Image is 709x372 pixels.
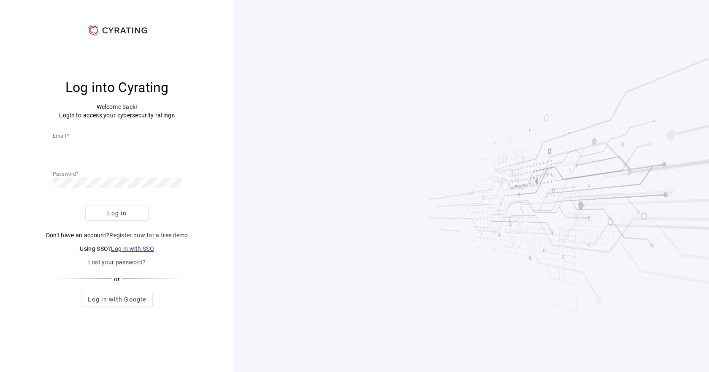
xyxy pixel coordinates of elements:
[111,245,154,252] a: Log in with SSO
[46,79,188,96] h3: Log into Cyrating
[46,244,188,253] p: Using SSO?
[88,295,146,304] span: Log in with Google
[107,209,127,217] span: Log in
[102,27,147,33] g: CYRATING
[52,275,182,283] div: or
[46,231,188,239] p: Don't have an account?
[109,232,188,239] a: Register now for a free demo
[53,171,76,176] mat-label: Password
[46,103,188,119] p: Welcome back! Login to access your cybersecurity ratings
[53,133,66,138] mat-label: Email
[88,259,146,266] a: Lost your password?
[85,206,149,221] button: Log in
[81,292,153,307] button: Log in with Google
